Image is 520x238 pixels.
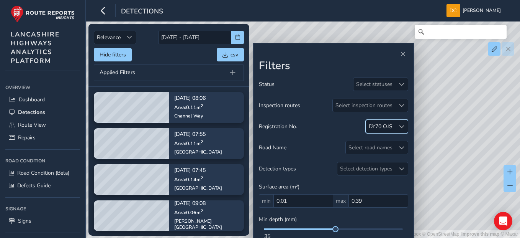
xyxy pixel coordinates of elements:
div: DY70 OJS [369,123,392,130]
button: [PERSON_NAME] [446,4,504,17]
a: Route View [5,119,80,131]
span: Dashboard [19,96,45,103]
sup: 2 [201,102,203,108]
div: Open Intercom Messenger [494,212,512,230]
sup: 2 [201,208,203,213]
span: min [259,194,273,208]
p: [DATE] 09:08 [174,201,239,206]
input: Search [415,25,507,39]
a: Repairs [5,131,80,144]
span: Repairs [18,134,36,141]
span: LANCASHIRE HIGHWAYS ANALYTICS PLATFORM [11,30,60,65]
span: Area: 0.06 m [174,209,203,216]
span: Status [259,81,275,88]
span: max [333,194,348,208]
div: Select statuses [353,78,395,91]
input: 0 [348,194,408,208]
p: [DATE] 07:45 [174,168,222,173]
input: 0 [273,194,333,208]
button: Close [397,49,408,59]
a: Road Condition (Beta) [5,167,80,179]
span: Defects Guide [17,182,51,189]
p: [DATE] 08:06 [174,96,206,101]
button: Hide filters [94,48,132,61]
span: Road Name [259,144,286,151]
div: Overview [5,82,80,93]
span: Route View [18,121,46,129]
span: Signs [18,217,31,225]
button: csv [217,48,244,61]
span: Area: 0.14 m [174,176,203,183]
span: Inspection routes [259,102,300,109]
div: [GEOGRAPHIC_DATA] [174,185,222,191]
div: Channel Way [174,113,206,119]
a: Dashboard [5,93,80,106]
span: Detections [18,109,45,116]
div: Sort by Date [123,31,136,44]
div: [GEOGRAPHIC_DATA] [174,149,222,155]
div: Road Condition [5,155,80,167]
h2: Filters [259,59,408,73]
span: Registration No. [259,123,297,130]
p: [DATE] 07:55 [174,132,222,137]
div: Select detection types [337,162,395,175]
div: Signage [5,203,80,215]
img: rr logo [11,5,75,23]
span: Road Condition (Beta) [17,169,69,177]
a: Signs [5,215,80,227]
span: Min depth (mm) [259,216,297,223]
span: Detection types [259,165,296,172]
a: Detections [5,106,80,119]
span: Area: 0.11 m [174,104,203,111]
span: Area: 0.11 m [174,140,203,147]
span: [PERSON_NAME] [463,4,501,17]
span: Surface area (m²) [259,183,299,190]
div: Select road names [346,141,395,154]
span: Applied Filters [100,70,135,75]
span: Detections [121,7,163,17]
a: Defects Guide [5,179,80,192]
span: Relevance [94,31,123,44]
div: Select inspection routes [333,99,395,112]
sup: 2 [201,139,203,144]
span: csv [231,51,238,58]
div: [PERSON_NAME][GEOGRAPHIC_DATA] [174,218,239,230]
img: diamond-layout [446,4,460,17]
sup: 2 [201,175,203,180]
